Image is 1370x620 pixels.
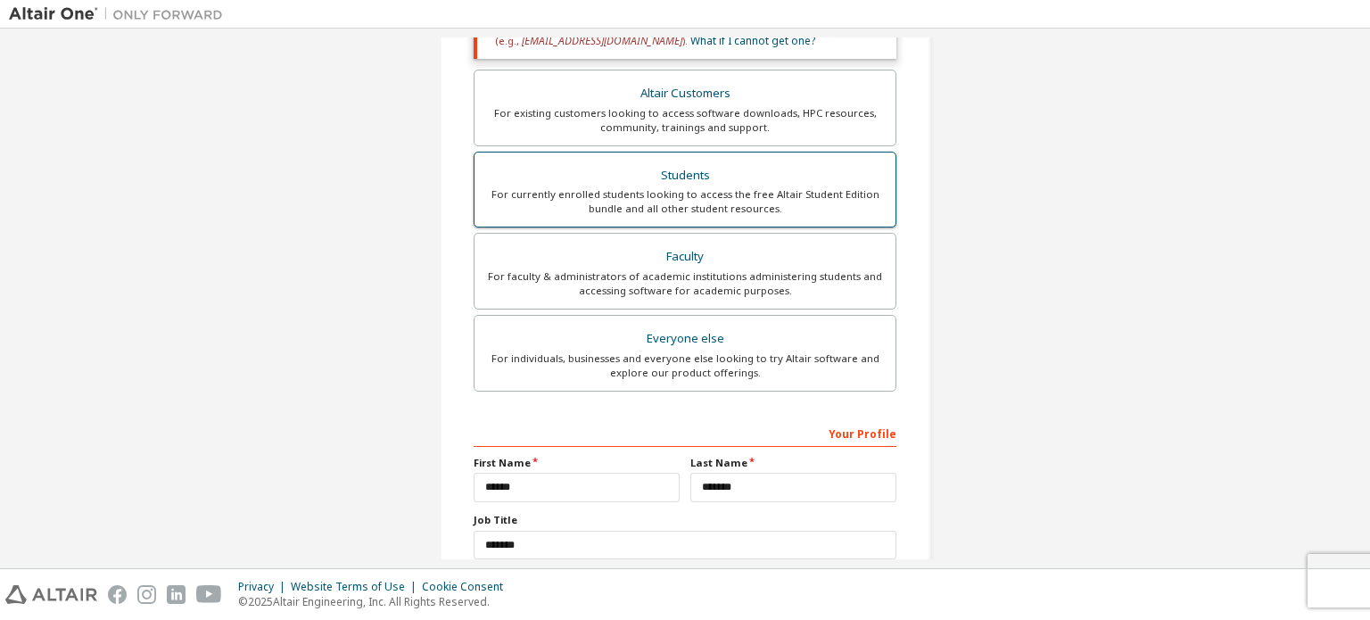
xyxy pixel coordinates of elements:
img: youtube.svg [196,585,222,604]
div: For individuals, businesses and everyone else looking to try Altair software and explore our prod... [485,351,885,380]
label: First Name [474,456,680,470]
div: Your Profile [474,418,896,447]
img: altair_logo.svg [5,585,97,604]
span: [EMAIL_ADDRESS][DOMAIN_NAME] [522,33,682,48]
div: Everyone else [485,327,885,351]
img: facebook.svg [108,585,127,604]
div: Altair Customers [485,81,885,106]
div: Website Terms of Use [291,580,422,594]
img: Altair One [9,5,232,23]
div: Cookie Consent [422,580,514,594]
div: Students [485,163,885,188]
img: linkedin.svg [167,585,186,604]
div: Privacy [238,580,291,594]
a: What if I cannot get one? [690,33,815,48]
label: Last Name [690,456,896,470]
div: For currently enrolled students looking to access the free Altair Student Edition bundle and all ... [485,187,885,216]
div: Faculty [485,244,885,269]
div: For faculty & administrators of academic institutions administering students and accessing softwa... [485,269,885,298]
div: For existing customers looking to access software downloads, HPC resources, community, trainings ... [485,106,885,135]
label: Job Title [474,513,896,527]
img: instagram.svg [137,585,156,604]
p: © 2025 Altair Engineering, Inc. All Rights Reserved. [238,594,514,609]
